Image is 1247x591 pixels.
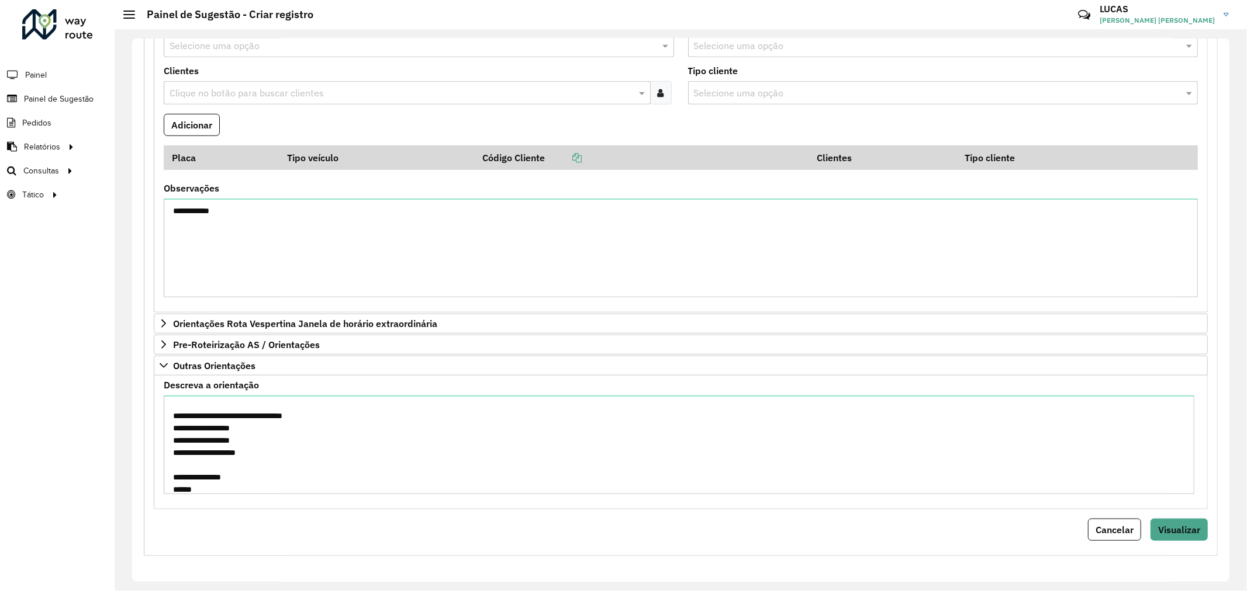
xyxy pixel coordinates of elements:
[23,165,59,177] span: Consultas
[1072,2,1097,27] a: Contato Rápido
[1096,524,1134,536] span: Cancelar
[173,340,320,349] span: Pre-Roteirização AS / Orientações
[1100,4,1215,15] h3: LUCAS
[164,145,279,170] th: Placa
[1158,524,1200,536] span: Visualizar
[154,13,1208,312] div: Rota Noturna/Vespertina
[24,93,94,105] span: Painel de Sugestão
[956,145,1148,170] th: Tipo cliente
[809,145,956,170] th: Clientes
[154,376,1208,509] div: Outras Orientações
[545,152,582,164] a: Copiar
[173,361,255,370] span: Outras Orientações
[154,335,1208,354] a: Pre-Roteirização AS / Orientações
[154,314,1208,333] a: Orientações Rota Vespertina Janela de horário extraordinária
[164,181,219,195] label: Observações
[1088,519,1141,541] button: Cancelar
[164,114,220,136] button: Adicionar
[22,189,44,201] span: Tático
[24,141,60,153] span: Relatórios
[1151,519,1208,541] button: Visualizar
[688,64,738,78] label: Tipo cliente
[164,64,199,78] label: Clientes
[279,145,474,170] th: Tipo veículo
[135,8,313,21] h2: Painel de Sugestão - Criar registro
[22,117,51,129] span: Pedidos
[1100,15,1215,26] span: [PERSON_NAME] [PERSON_NAME]
[154,356,1208,376] a: Outras Orientações
[474,145,809,170] th: Código Cliente
[173,319,437,328] span: Orientações Rota Vespertina Janela de horário extraordinária
[25,69,47,81] span: Painel
[164,378,259,392] label: Descreva a orientação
